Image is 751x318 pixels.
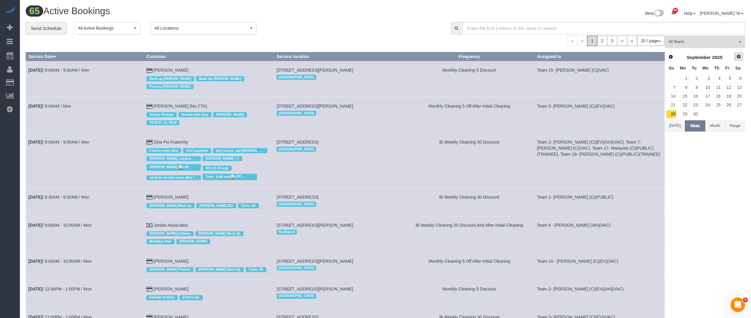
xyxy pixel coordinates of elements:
td: Schedule date [26,133,144,188]
span: [GEOGRAPHIC_DATA] [277,111,316,115]
td: Service location [274,188,404,216]
td: Service location [274,97,404,133]
a: 21 [666,101,676,109]
div: Location [277,145,402,153]
a: 28 [666,110,676,118]
b: [DATE] [28,104,42,109]
td: Customer [144,61,274,97]
b: [DATE] [28,68,42,73]
span: [GEOGRAPHIC_DATA] [277,75,316,79]
td: Assigned to [534,97,664,133]
a: [DATE]/ 12:00PM - 1:00PM / Mon [28,287,92,291]
a: 11 [712,83,722,92]
a: 24 [699,101,711,109]
td: Assigned to [534,188,664,216]
td: Assigned to [534,252,664,280]
span: Back up [PERSON_NAME] [146,76,194,81]
i: Cash Payment [146,223,152,228]
span: Tyler - (call sms 434) 466-2126 [206,175,275,178]
span: ACH payment [183,148,211,153]
a: 19 [722,92,732,100]
span: Friday [725,66,729,70]
span: Back Up [PERSON_NAME] [196,76,244,81]
span: [PERSON_NAME] Back Up [195,267,243,272]
span: [PERSON_NAME] BU [196,203,236,208]
a: [PERSON_NAME] [154,287,188,291]
span: 6 [743,297,748,302]
b: [DATE] [28,140,42,144]
span: [PERSON_NAME], Leeana, or [PERSON_NAME] [146,156,201,161]
a: » [627,36,637,46]
td: Schedule date [26,97,144,133]
span: Tools: All [246,267,266,272]
span: Wednesday [702,66,708,70]
td: Assigned to [534,216,664,252]
span: Any issues- call [PERSON_NAME] [213,148,267,153]
a: 12 [722,83,732,92]
a: [DATE]/ 8:00AM - 9:00AM / Mon [28,140,89,144]
a: Prev [666,53,675,61]
button: Range [725,120,745,131]
div: Location [277,73,402,81]
span: Tools: All [238,203,259,208]
a: 3 [699,75,711,83]
img: call [230,174,241,179]
span: TOOLS: V,L,TB,B [146,120,179,125]
a: 86 [668,6,680,19]
td: Assigned to [534,133,664,188]
a: [DATE]/ 9:00AM - 10:00AM / Mon [28,259,92,264]
a: [DATE]/ 9:00AM - 10:00AM / Mon [28,223,92,228]
td: Customer [144,97,274,133]
button: All Teams [665,36,745,48]
span: [PERSON_NAME] [213,112,247,117]
span: [PERSON_NAME] Primary [146,267,194,272]
a: 3 [607,36,617,46]
span: [PERSON_NAME] [176,239,210,244]
i: Credit Card Payment [146,105,152,109]
td: Schedule date [26,252,144,280]
span: Primary [PERSON_NAME] [146,84,194,89]
input: Enter the first 3 letters of the name to search [462,22,745,34]
span: NO CC Charge [203,166,232,170]
b: [DATE] [28,195,42,200]
td: Service location [274,252,404,280]
a: Jordan Associates [154,223,188,228]
b: [DATE] [28,287,42,291]
td: Frequency [404,280,534,308]
span: [GEOGRAPHIC_DATA] [277,202,316,206]
a: 16 [689,92,699,100]
a: [DATE]/ 8:30AM - 9:30AM / Mon [28,195,89,200]
th: Assigned to [534,52,664,61]
td: Customer [144,188,274,216]
img: sms [190,165,201,170]
img: call [178,165,189,170]
td: Frequency [404,61,534,97]
ol: All Teams [665,36,745,45]
span: [STREET_ADDRESS][PERSON_NAME] [277,68,353,73]
span: [GEOGRAPHIC_DATA] [277,147,316,151]
span: Saturday [735,66,740,70]
i: Credit Card Payment [146,69,152,73]
span: flexible with time [178,112,211,117]
a: 25 [712,101,722,109]
a: Beta [645,11,664,16]
a: 18 [712,92,722,100]
td: Frequency [404,216,534,252]
button: Month [705,120,725,131]
span: Sunday [669,66,674,70]
button: All Locations [151,22,256,34]
span: 1 [587,36,597,46]
a: 15 [677,92,688,100]
td: Schedule date [26,216,144,252]
a: [DATE]/ 8:00AM - 9:00AM / Mon [28,68,89,73]
td: Frequency [404,188,534,216]
td: Frequency [404,252,534,280]
a: 8 [677,83,688,92]
a: 27 [733,101,743,109]
img: Automaid Logo [4,6,16,15]
div: Location [277,292,402,300]
div: Location [277,228,402,236]
a: 6 [733,75,743,83]
td: Schedule date [26,61,144,97]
